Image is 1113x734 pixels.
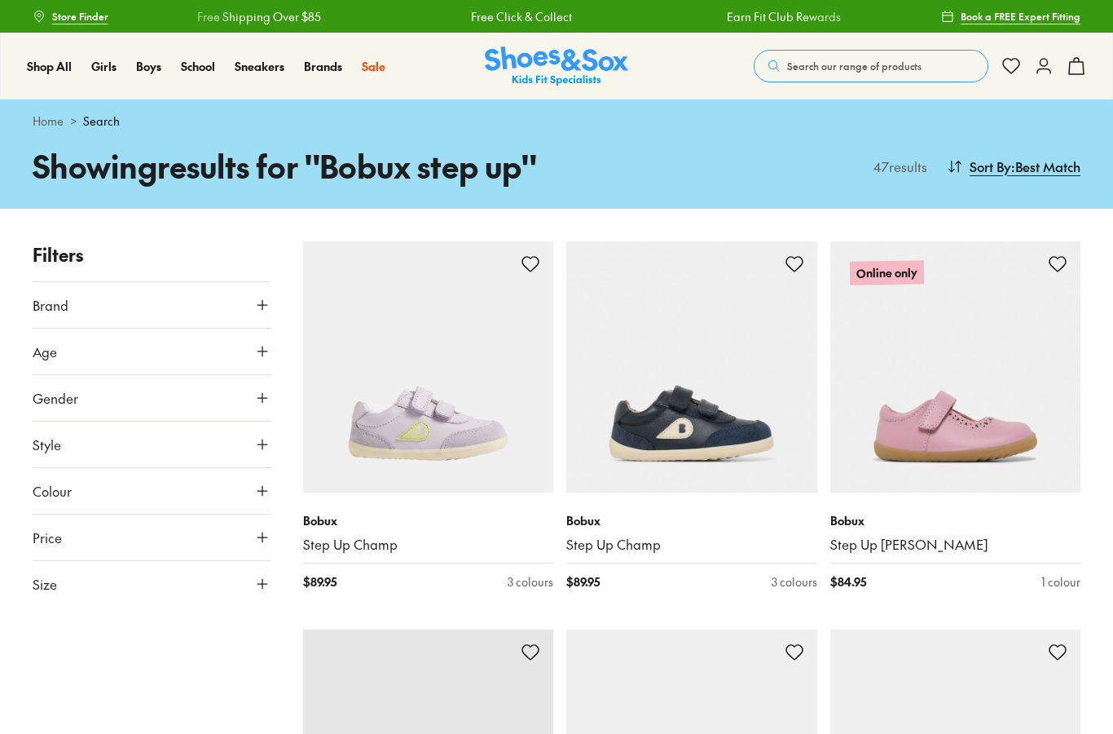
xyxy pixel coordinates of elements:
span: Age [33,342,57,361]
a: Step Up Champ [566,536,817,554]
h1: Showing results for " Bobux step up " [33,143,556,189]
p: Bobux [830,512,1081,529]
a: Free Shipping Over $85 [196,8,320,25]
span: Girls [91,58,117,74]
span: Size [33,574,57,594]
a: Shoes & Sox [485,46,628,86]
span: Shop All [27,58,72,74]
span: Brands [304,58,342,74]
a: Shop All [27,58,72,75]
span: Colour [33,481,72,501]
img: SNS_Logo_Responsive.svg [485,46,628,86]
a: Sneakers [235,58,284,75]
a: Store Finder [33,2,108,31]
div: 3 colours [508,573,553,590]
div: > [33,113,1080,130]
a: School [181,58,215,75]
a: Step Up [PERSON_NAME] [830,536,1081,554]
button: Colour [33,468,271,514]
a: Online only [830,241,1081,493]
span: Gender [33,388,78,408]
button: Age [33,329,271,374]
button: Style [33,422,271,467]
span: $ 89.95 [566,573,600,590]
a: Sale [362,58,385,75]
button: Brand [33,282,271,328]
a: Boys [136,58,161,75]
span: Price [33,528,62,547]
p: 47 results [867,157,927,176]
a: Free Click & Collect [470,8,571,25]
a: Book a FREE Expert Fitting [941,2,1080,31]
button: Price [33,515,271,560]
span: Style [33,435,61,454]
span: School [181,58,215,74]
span: Sneakers [235,58,284,74]
p: Bobux [303,512,554,529]
button: Sort By:Best Match [947,148,1080,184]
span: Book a FREE Expert Fitting [961,9,1080,24]
button: Gender [33,375,271,421]
button: Size [33,561,271,607]
button: Search our range of products [754,50,988,82]
span: : Best Match [1011,157,1080,176]
p: Filters [33,241,271,268]
a: Brands [304,58,342,75]
span: $ 84.95 [830,573,866,590]
span: Brand [33,295,68,315]
span: Search our range of products [787,59,922,73]
span: Sort By [970,157,1011,176]
div: 1 colour [1041,573,1080,590]
p: Bobux [566,512,817,529]
span: Sale [362,58,385,74]
a: Home [33,113,64,130]
span: Boys [136,58,161,74]
p: Online only [849,260,923,285]
a: Step Up Champ [303,536,554,554]
span: $ 89.95 [303,573,337,590]
div: 3 colours [772,573,817,590]
span: Store Finder [52,9,108,24]
span: Search [83,113,120,130]
a: Girls [91,58,117,75]
a: Earn Fit Club Rewards [726,8,840,25]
